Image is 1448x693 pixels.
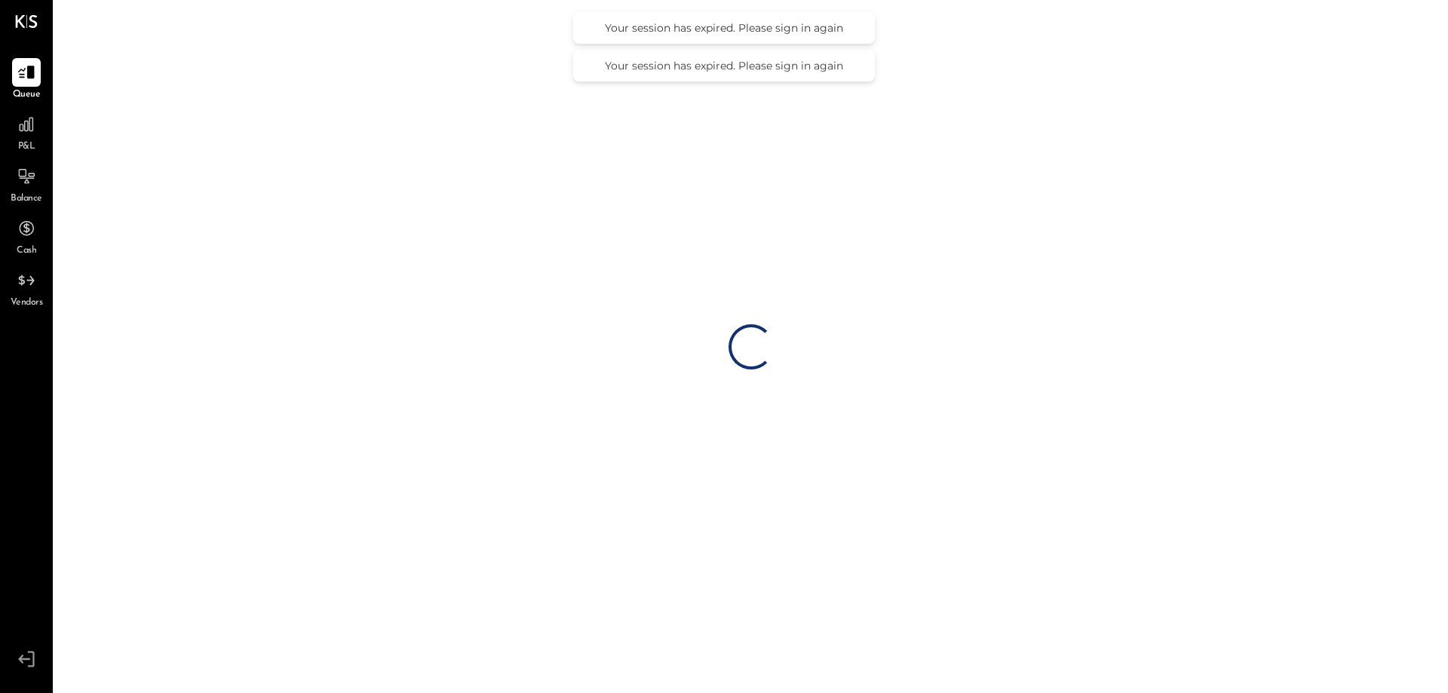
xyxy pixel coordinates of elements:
a: Queue [1,58,52,102]
a: Balance [1,162,52,206]
div: Your session has expired. Please sign in again [588,59,860,72]
span: P&L [18,140,35,154]
span: Queue [13,88,41,102]
a: Cash [1,214,52,258]
div: Your session has expired. Please sign in again [588,21,860,35]
span: Cash [17,244,36,258]
span: Vendors [11,296,43,310]
span: Balance [11,192,42,206]
a: Vendors [1,266,52,310]
a: P&L [1,110,52,154]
